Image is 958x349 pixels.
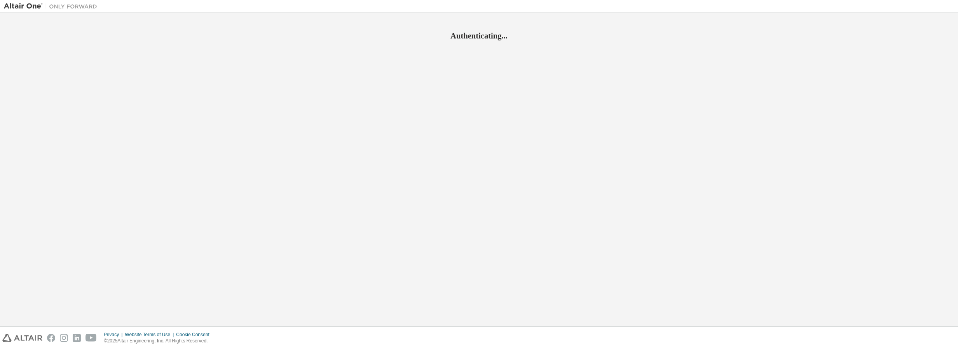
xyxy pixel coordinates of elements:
img: altair_logo.svg [2,334,42,342]
div: Website Terms of Use [125,332,176,338]
img: instagram.svg [60,334,68,342]
img: linkedin.svg [73,334,81,342]
p: © 2025 Altair Engineering, Inc. All Rights Reserved. [104,338,214,344]
img: facebook.svg [47,334,55,342]
div: Cookie Consent [176,332,214,338]
div: Privacy [104,332,125,338]
img: youtube.svg [86,334,97,342]
h2: Authenticating... [4,31,954,41]
img: Altair One [4,2,101,10]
